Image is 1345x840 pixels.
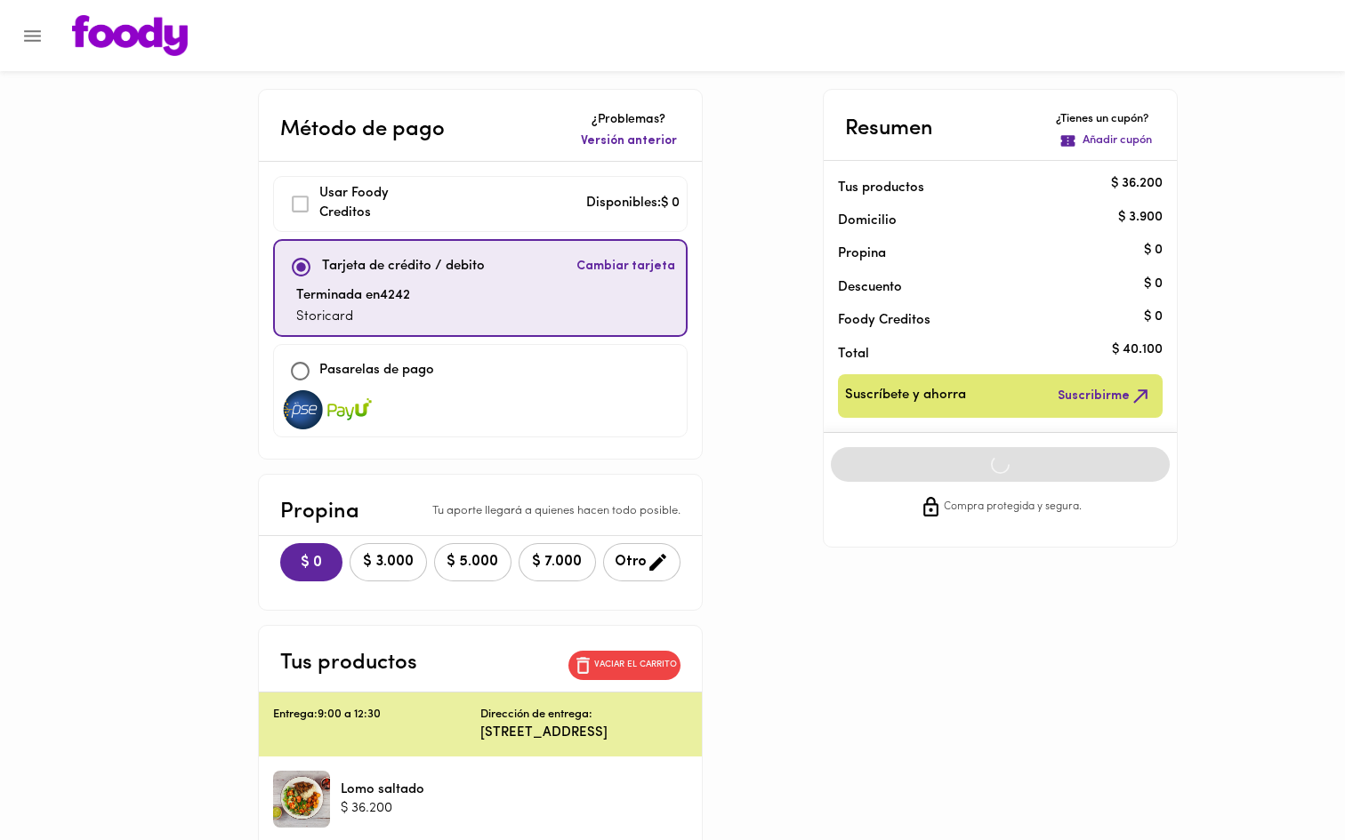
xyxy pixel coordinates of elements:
[568,651,681,680] button: Vaciar el carrito
[594,659,677,671] p: Vaciar el carrito
[280,543,342,581] button: $ 0
[845,385,966,407] span: Suscríbete y ahorra
[72,15,188,56] img: logo.png
[519,543,596,581] button: $ 7.000
[11,14,54,58] button: Menu
[1083,132,1152,149] p: Añadir cupón
[577,111,681,129] p: ¿Problemas?
[838,212,897,230] p: Domicilio
[838,179,1135,197] p: Tus productos
[576,258,675,276] span: Cambiar tarjeta
[280,114,445,146] p: Método de pago
[1144,308,1163,326] p: $ 0
[845,113,933,145] p: Resumen
[322,257,485,277] p: Tarjeta de crédito / debito
[615,551,669,573] span: Otro
[1242,737,1327,822] iframe: Messagebird Livechat Widget
[1111,175,1163,194] p: $ 36.200
[1144,275,1163,293] p: $ 0
[1144,241,1163,260] p: $ 0
[341,799,424,818] p: $ 36.200
[944,499,1082,516] span: Compra protegida y segura.
[296,286,410,307] p: Terminada en 4242
[581,132,677,150] span: Versión anterior
[281,390,326,429] img: visa
[586,194,680,214] p: Disponibles: $ 0
[1118,208,1163,227] p: $ 3.900
[838,345,1135,364] p: Total
[577,129,681,154] button: Versión anterior
[432,503,681,520] p: Tu aporte llegará a quienes hacen todo posible.
[273,707,480,724] p: Entrega: 9:00 a 12:30
[1054,381,1156,411] button: Suscribirme
[434,543,511,581] button: $ 5.000
[480,724,688,742] p: [STREET_ADDRESS]
[838,311,1135,330] p: Foody Creditos
[280,496,359,528] p: Propina
[327,390,372,429] img: visa
[838,244,1135,263] p: Propina
[341,780,424,799] p: Lomo saltado
[350,543,427,581] button: $ 3.000
[319,184,440,224] p: Usar Foody Creditos
[1056,129,1156,153] button: Añadir cupón
[446,554,500,571] span: $ 5.000
[1112,341,1163,360] p: $ 40.100
[273,771,330,828] div: Lomo saltado
[573,248,679,286] button: Cambiar tarjeta
[480,707,592,724] p: Dirección de entrega:
[294,555,328,572] span: $ 0
[1058,385,1152,407] span: Suscribirme
[319,361,434,381] p: Pasarelas de pago
[838,278,902,297] p: Descuento
[530,554,584,571] span: $ 7.000
[1056,111,1156,128] p: ¿Tienes un cupón?
[603,543,681,581] button: Otro
[296,308,410,328] p: Storicard
[280,647,417,679] p: Tus productos
[361,554,415,571] span: $ 3.000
